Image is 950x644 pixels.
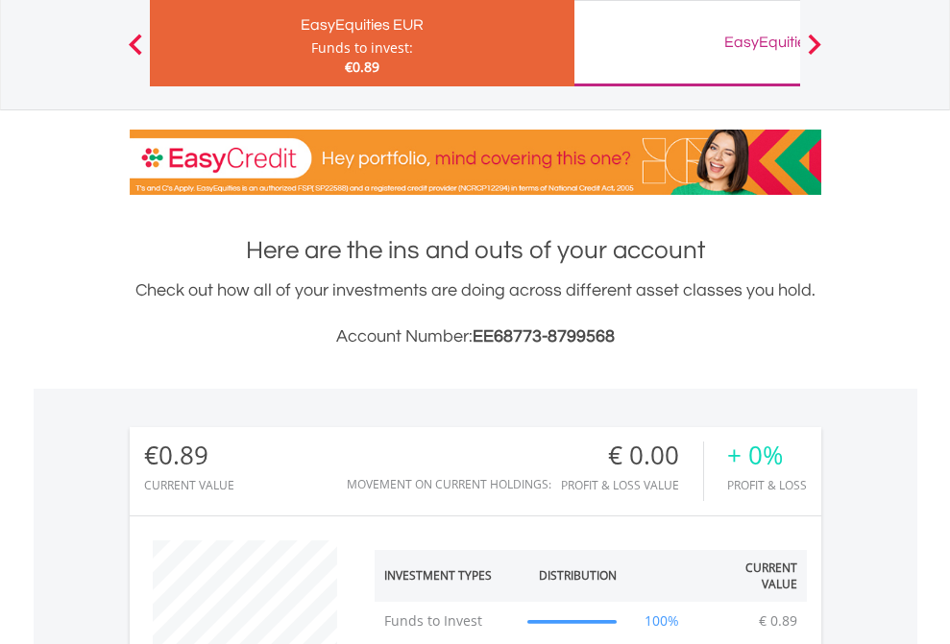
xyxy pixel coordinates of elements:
[473,327,615,346] span: EE68773-8799568
[626,602,698,640] td: 100%
[144,441,234,469] div: €0.89
[130,323,821,350] h3: Account Number:
[130,130,821,195] img: EasyCredit Promotion Banner
[345,58,379,76] span: €0.89
[130,277,821,350] div: Check out how all of your investments are doing across different asset classes you hold.
[116,43,155,62] button: Previous
[130,233,821,268] h1: Here are the ins and outs of your account
[144,479,234,491] div: CURRENT VALUE
[375,602,519,640] td: Funds to Invest
[727,441,807,469] div: + 0%
[749,602,807,640] td: € 0.89
[161,12,563,38] div: EasyEquities EUR
[347,478,551,490] div: Movement on Current Holdings:
[795,43,834,62] button: Next
[539,567,617,584] div: Distribution
[311,38,413,58] div: Funds to invest:
[698,550,807,602] th: Current Value
[561,441,703,469] div: € 0.00
[727,479,807,491] div: Profit & Loss
[561,479,703,491] div: Profit & Loss Value
[375,550,519,602] th: Investment Types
